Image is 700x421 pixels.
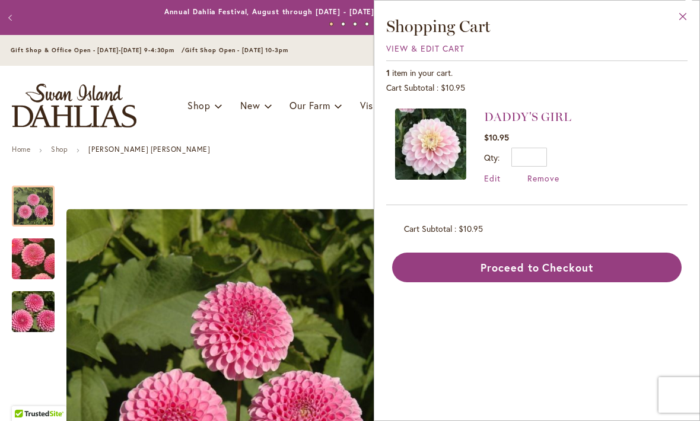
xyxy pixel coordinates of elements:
a: View & Edit Cart [386,43,464,54]
img: DADDY'S GIRL [395,109,466,180]
span: $10.95 [441,82,465,93]
strong: [PERSON_NAME] [PERSON_NAME] [88,145,210,154]
span: New [240,99,260,111]
button: 1 of 4 [329,22,333,26]
span: 1 [386,67,390,78]
span: item in your cart. [392,67,453,78]
label: Qty [484,152,499,163]
button: 4 of 4 [365,22,369,26]
span: $10.95 [459,223,483,234]
a: DADDY'S GIRL [395,109,466,184]
span: Cart Subtotal [404,223,452,234]
div: BETTY ANNE [12,227,66,279]
a: DADDY'S GIRL [484,110,571,124]
a: Edit [484,173,501,184]
span: Cart Subtotal [386,82,434,93]
span: Shop [187,99,211,111]
span: Gift Shop Open - [DATE] 10-3pm [185,46,288,54]
div: BETTY ANNE [12,174,66,227]
a: Remove [527,173,559,184]
button: 2 of 4 [341,22,345,26]
a: Home [12,145,30,154]
button: 3 of 4 [353,22,357,26]
a: Annual Dahlia Festival, August through [DATE] - [DATE] through [DATE] (And [DATE]) 9-am5:30pm [164,7,536,16]
div: BETTY ANNE [12,279,55,332]
iframe: Launch Accessibility Center [9,379,42,412]
button: Proceed to Checkout [392,253,682,282]
span: Our Farm [289,99,330,111]
span: Shopping Cart [386,16,491,36]
span: Gift Shop & Office Open - [DATE]-[DATE] 9-4:30pm / [11,46,185,54]
span: $10.95 [484,132,509,143]
span: Visit Us [360,99,394,111]
a: store logo [12,84,136,127]
a: Shop [51,145,68,154]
